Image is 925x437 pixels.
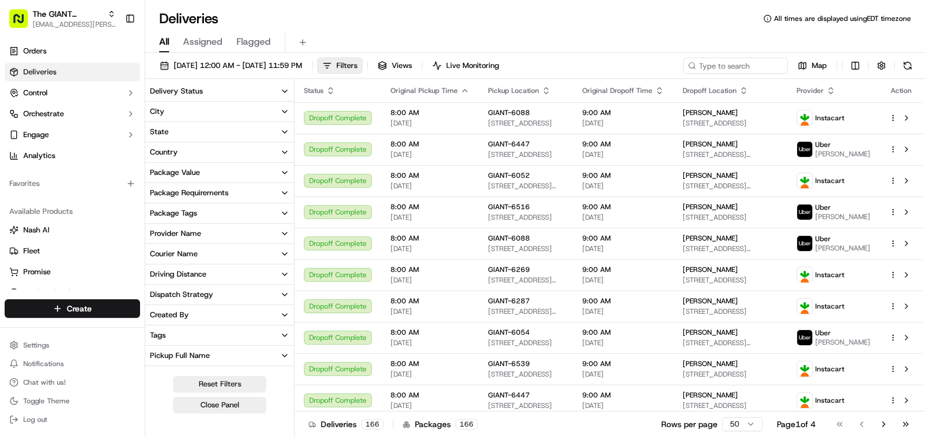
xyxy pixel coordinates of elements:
[145,305,294,325] button: Created By
[815,140,831,149] span: Uber
[198,114,211,128] button: Start new chat
[12,111,33,132] img: 1736555255976-a54dd68f-1ca7-489b-9aae-adbdc363a1c4
[23,378,66,387] span: Chat with us!
[683,401,778,410] span: [STREET_ADDRESS]
[797,205,812,220] img: profile_uber_ahold_partner.png
[683,213,778,222] span: [STREET_ADDRESS]
[815,149,870,159] span: [PERSON_NAME]
[5,42,140,60] a: Orders
[145,122,294,142] button: State
[446,60,499,71] span: Live Monitoring
[683,244,778,253] span: [STREET_ADDRESS][PERSON_NAME]
[390,401,469,410] span: [DATE]
[23,359,64,368] span: Notifications
[110,169,187,180] span: API Documentation
[33,8,103,20] span: The GIANT Company
[236,35,271,49] span: Flagged
[12,46,211,65] p: Welcome 👋
[5,242,140,260] button: Fleet
[390,119,469,128] span: [DATE]
[12,170,21,179] div: 📗
[5,356,140,372] button: Notifications
[488,359,530,368] span: GIANT-6539
[94,164,191,185] a: 💻API Documentation
[5,174,140,193] div: Favorites
[5,337,140,353] button: Settings
[582,296,664,306] span: 9:00 AM
[145,163,294,182] button: Package Value
[390,139,469,149] span: 8:00 AM
[390,338,469,348] span: [DATE]
[159,9,218,28] h1: Deliveries
[488,391,530,400] span: GIANT-6447
[683,359,738,368] span: [PERSON_NAME]
[23,46,46,56] span: Orders
[488,307,564,316] span: [STREET_ADDRESS][PERSON_NAME]
[582,307,664,316] span: [DATE]
[150,106,164,117] div: City
[582,359,664,368] span: 9:00 AM
[40,111,191,123] div: Start new chat
[9,225,135,235] a: Nash AI
[150,350,210,361] div: Pickup Full Name
[777,418,816,430] div: Page 1 of 4
[815,203,831,212] span: Uber
[456,419,478,429] div: 166
[683,150,778,159] span: [STREET_ADDRESS][PERSON_NAME]
[12,12,35,35] img: Nash
[67,303,92,314] span: Create
[488,296,530,306] span: GIANT-6287
[683,108,738,117] span: [PERSON_NAME]
[390,108,469,117] span: 8:00 AM
[98,170,107,179] div: 💻
[23,169,89,180] span: Knowledge Base
[488,213,564,222] span: [STREET_ADDRESS]
[390,359,469,368] span: 8:00 AM
[815,176,844,185] span: Instacart
[145,224,294,243] button: Provider Name
[488,234,530,243] span: GIANT-6088
[488,275,564,285] span: [STREET_ADDRESS][PERSON_NAME][PERSON_NAME]
[683,307,778,316] span: [STREET_ADDRESS]
[815,270,844,280] span: Instacart
[683,58,788,74] input: Type to search
[5,146,140,165] a: Analytics
[793,58,832,74] button: Map
[390,244,469,253] span: [DATE]
[390,181,469,191] span: [DATE]
[797,299,812,314] img: profile_instacart_ahold_partner.png
[390,275,469,285] span: [DATE]
[403,418,478,430] div: Packages
[336,60,357,71] span: Filters
[683,328,738,337] span: [PERSON_NAME]
[582,401,664,410] span: [DATE]
[390,171,469,180] span: 8:00 AM
[390,265,469,274] span: 8:00 AM
[815,338,870,347] span: [PERSON_NAME]
[23,246,40,256] span: Fleet
[5,263,140,281] button: Promise
[23,341,49,350] span: Settings
[145,203,294,223] button: Package Tags
[9,246,135,256] a: Fleet
[150,330,166,341] div: Tags
[582,370,664,379] span: [DATE]
[683,139,738,149] span: [PERSON_NAME]
[23,130,49,140] span: Engage
[145,244,294,264] button: Courier Name
[5,5,120,33] button: The GIANT Company[EMAIL_ADDRESS][PERSON_NAME][DOMAIN_NAME]
[5,202,140,221] div: Available Products
[23,88,48,98] span: Control
[582,108,664,117] span: 9:00 AM
[145,366,294,386] button: Pickup Business Name
[390,296,469,306] span: 8:00 AM
[683,234,738,243] span: [PERSON_NAME]
[683,275,778,285] span: [STREET_ADDRESS]
[488,86,539,95] span: Pickup Location
[23,67,56,77] span: Deliveries
[683,86,737,95] span: Dropoff Location
[372,58,417,74] button: Views
[5,221,140,239] button: Nash AI
[797,236,812,251] img: profile_uber_ahold_partner.png
[150,371,227,381] div: Pickup Business Name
